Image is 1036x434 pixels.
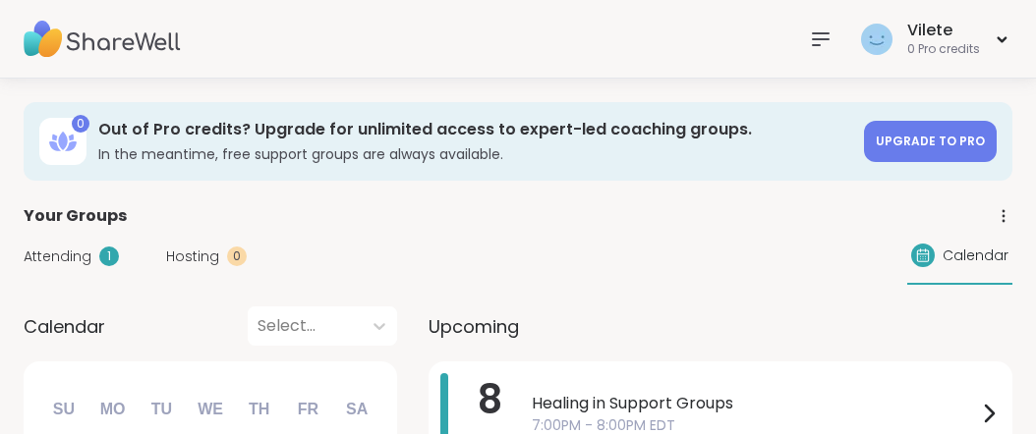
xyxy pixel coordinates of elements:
[24,246,91,267] span: Attending
[166,246,219,267] span: Hosting
[864,121,997,162] a: Upgrade to Pro
[876,133,985,149] span: Upgrade to Pro
[99,246,119,266] div: 1
[24,313,105,340] span: Calendar
[98,119,852,140] h3: Out of Pro credits? Upgrade for unlimited access to expert-led coaching groups.
[907,41,980,58] div: 0 Pro credits
[189,388,232,431] div: We
[238,388,281,431] div: Th
[335,388,378,431] div: Sa
[227,246,247,266] div: 0
[90,388,134,431] div: Mo
[24,5,181,74] img: ShareWell Nav Logo
[429,313,519,340] span: Upcoming
[478,372,502,427] span: 8
[532,392,977,415] span: Healing in Support Groups
[861,24,892,55] img: Vilete
[286,388,329,431] div: Fr
[140,388,183,431] div: Tu
[907,20,980,41] div: Vilete
[98,144,852,164] h3: In the meantime, free support groups are always available.
[943,245,1008,266] span: Calendar
[24,204,127,228] span: Your Groups
[72,115,89,133] div: 0
[42,388,86,431] div: Su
